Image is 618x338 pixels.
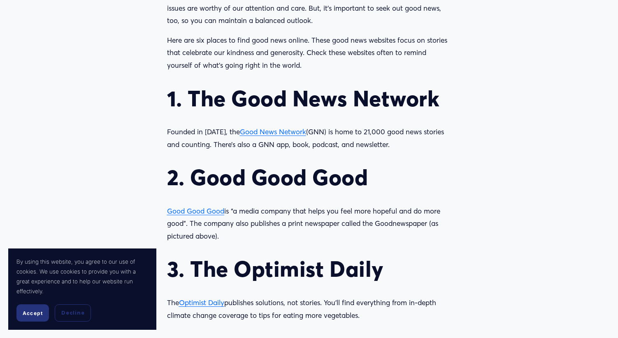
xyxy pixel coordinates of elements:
[167,297,451,322] p: The publishes solutions, not stories. You’ll find everything from in-depth climate change coverag...
[167,86,451,112] h2: 1. The Good News Network
[167,165,451,191] h2: 2. Good Good Good
[167,126,451,151] p: Founded in [DATE], the (GNN) is home to 21,000 good news stories and counting. There’s also a GNN...
[55,304,91,322] button: Decline
[179,298,224,307] a: Optimist Daily
[8,248,156,330] section: Cookie banner
[16,304,49,322] button: Accept
[167,34,451,72] p: Here are six places to find good news online. These good news websites focus on stories that cele...
[240,127,306,136] a: Good News Network
[167,256,451,282] h2: 3. The Optimist Daily
[61,309,84,317] span: Decline
[167,207,224,215] a: Good Good Good
[23,310,43,316] span: Accept
[16,257,148,296] p: By using this website, you agree to our use of cookies. We use cookies to provide you with a grea...
[167,205,451,243] p: is “a media company that helps you feel more hopeful and do more good”. The company also publishe...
